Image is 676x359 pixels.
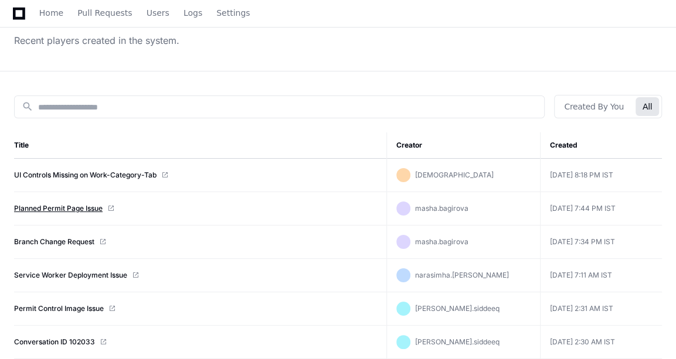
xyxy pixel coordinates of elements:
[540,225,662,259] td: [DATE] 7:34 PM IST
[14,337,95,347] a: Conversation ID 102033
[540,259,662,292] td: [DATE] 7:11 AM IST
[386,132,540,159] th: Creator
[540,192,662,225] td: [DATE] 7:44 PM IST
[14,237,94,247] a: Branch Change Request
[14,204,103,213] a: Planned Permit Page Issue
[415,204,468,213] span: masha.bagirova
[14,33,179,47] div: Recent players created in the system.
[415,304,500,313] span: [PERSON_NAME].siddeeq
[415,271,509,279] span: narasimha.[PERSON_NAME]
[415,170,494,179] span: [DEMOGRAPHIC_DATA]
[14,304,104,313] a: Permit Control Image Issue
[540,292,662,326] td: [DATE] 2:31 AM IST
[77,9,132,16] span: Pull Requests
[184,9,202,16] span: Logs
[636,97,659,116] button: All
[14,271,127,280] a: Service Worker Deployment Issue
[22,101,33,112] mat-icon: search
[415,337,500,346] span: [PERSON_NAME].siddeeq
[540,326,662,359] td: [DATE] 2:30 AM IST
[216,9,250,16] span: Settings
[415,237,468,246] span: masha.bagirova
[540,159,662,192] td: [DATE] 8:18 PM IST
[39,9,63,16] span: Home
[147,9,169,16] span: Users
[14,132,386,159] th: Title
[14,170,157,180] a: UI Controls Missing on Work-Category-Tab
[557,97,630,116] button: Created By You
[540,132,662,159] th: Created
